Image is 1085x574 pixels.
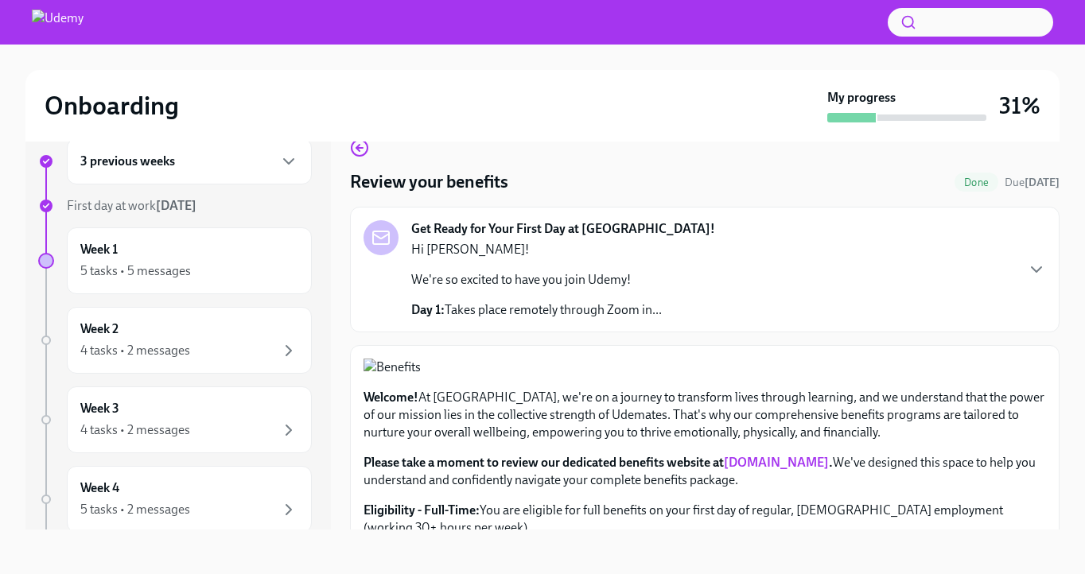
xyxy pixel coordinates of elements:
strong: Eligibility - Full-Time: [364,502,480,518]
a: Week 24 tasks • 2 messages [38,307,312,374]
strong: Day 1: [411,302,445,317]
a: Week 34 tasks • 2 messages [38,386,312,453]
a: Week 15 tasks • 5 messages [38,227,312,294]
h6: Week 1 [80,241,118,258]
span: September 1st, 2025 10:00 [1005,175,1060,190]
span: Due [1005,176,1060,189]
a: First day at work[DATE] [38,197,312,215]
img: Udemy [32,10,84,35]
strong: [DATE] [1025,176,1060,189]
p: You are eligible for full benefits on your first day of regular, [DEMOGRAPHIC_DATA] employment (w... [364,502,1046,537]
a: [DOMAIN_NAME] [724,455,829,470]
strong: Get Ready for Your First Day at [GEOGRAPHIC_DATA]! [411,220,715,238]
a: Week 45 tasks • 2 messages [38,466,312,533]
div: 3 previous weeks [67,138,312,184]
div: 4 tasks • 2 messages [80,421,190,439]
p: We've designed this space to help you understand and confidently navigate your complete benefits ... [364,454,1046,489]
h2: Onboarding [45,90,179,122]
p: Hi [PERSON_NAME]! [411,241,662,258]
h6: 3 previous weeks [80,153,175,170]
strong: [DATE] [156,198,196,213]
div: 5 tasks • 5 messages [80,262,191,280]
button: Zoom image [364,359,1046,376]
strong: My progress [827,89,896,107]
h3: 31% [999,91,1040,120]
div: 5 tasks • 2 messages [80,501,190,518]
span: First day at work [67,198,196,213]
h6: Week 2 [80,320,119,338]
p: We're so excited to have you join Udemy! [411,271,662,289]
div: 4 tasks • 2 messages [80,342,190,359]
strong: Please take a moment to review our dedicated benefits website at . [364,455,833,470]
h6: Week 3 [80,400,119,417]
p: Takes place remotely through Zoom in... [411,301,662,319]
strong: Welcome! [364,390,418,405]
span: Done [955,176,998,188]
h4: Review your benefits [350,170,508,194]
h6: Week 4 [80,479,119,497]
p: At [GEOGRAPHIC_DATA], we're on a journey to transform lives through learning, and we understand t... [364,389,1046,441]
